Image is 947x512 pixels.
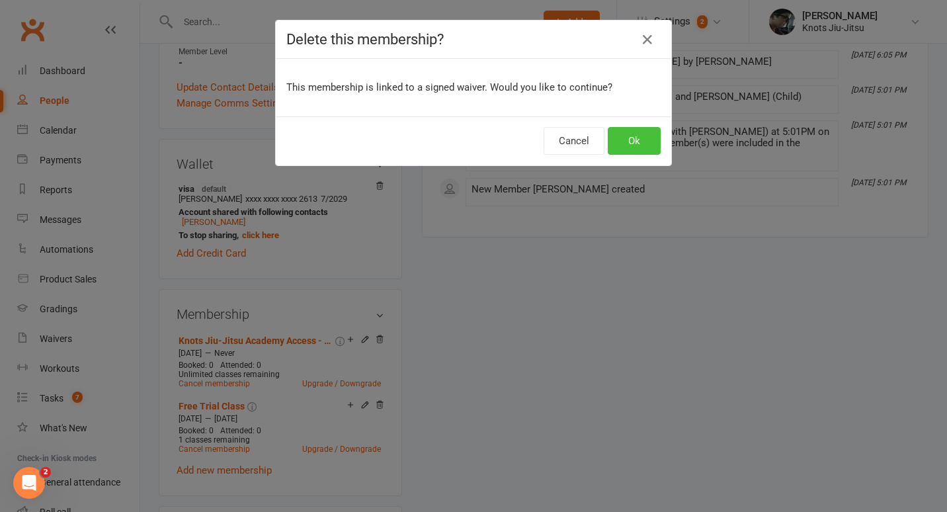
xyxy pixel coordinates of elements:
button: Close [637,29,658,50]
span: 2 [40,467,51,478]
p: This membership is linked to a signed waiver. Would you like to continue? [286,79,661,95]
button: Cancel [544,127,604,155]
button: Ok [608,127,661,155]
iframe: Intercom live chat [13,467,45,499]
h4: Delete this membership? [286,31,661,48]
